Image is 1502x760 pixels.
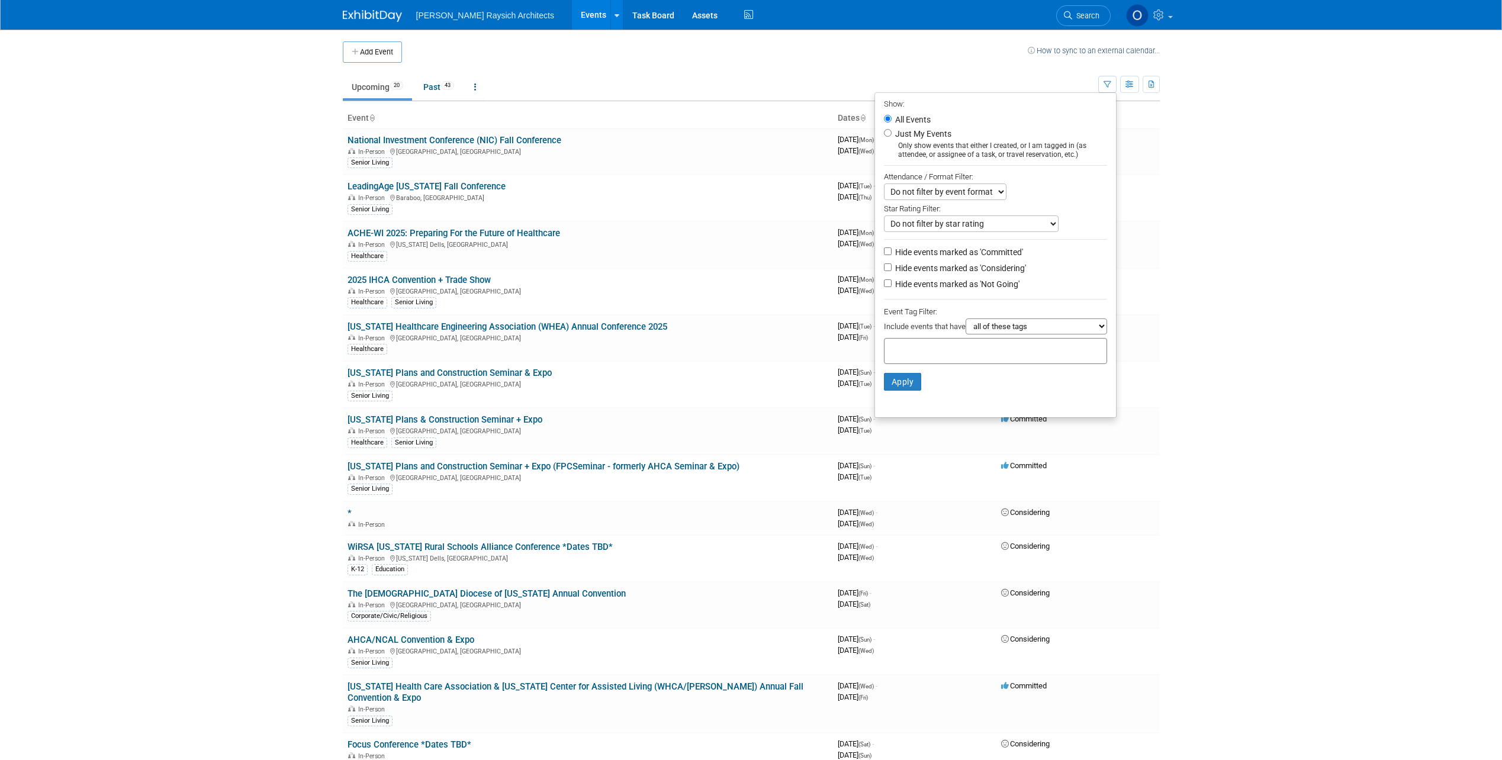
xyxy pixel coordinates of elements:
[358,288,388,295] span: In-Person
[348,611,431,621] div: Corporate/Civic/Religious
[1126,4,1149,27] img: Oscar Sprangers
[838,368,875,376] span: [DATE]
[838,542,877,550] span: [DATE]
[838,461,875,470] span: [DATE]
[893,128,951,140] label: Just My Events
[858,323,871,330] span: (Tue)
[838,146,874,155] span: [DATE]
[858,474,871,481] span: (Tue)
[858,648,874,654] span: (Wed)
[838,681,877,690] span: [DATE]
[358,752,388,760] span: In-Person
[348,321,667,332] a: [US_STATE] Healthcare Engineering Association (WHEA) Annual Conference 2025
[838,588,871,597] span: [DATE]
[838,414,875,423] span: [DATE]
[1001,508,1050,517] span: Considering
[872,739,874,748] span: -
[858,276,874,283] span: (Mon)
[1001,414,1047,423] span: Committed
[838,635,875,643] span: [DATE]
[348,368,552,378] a: [US_STATE] Plans and Construction Seminar & Expo
[858,137,874,143] span: (Mon)
[358,427,388,435] span: In-Person
[348,474,355,480] img: In-Person Event
[348,297,387,308] div: Healthcare
[1072,11,1099,20] span: Search
[884,96,1107,111] div: Show:
[838,600,870,608] span: [DATE]
[348,426,828,435] div: [GEOGRAPHIC_DATA], [GEOGRAPHIC_DATA]
[838,228,877,237] span: [DATE]
[873,181,875,190] span: -
[348,239,828,249] div: [US_STATE] Dells, [GEOGRAPHIC_DATA]
[838,646,874,655] span: [DATE]
[876,508,877,517] span: -
[873,368,875,376] span: -
[348,635,474,645] a: AHCA/NCAL Convention & Expo
[858,590,868,597] span: (Fri)
[858,334,868,341] span: (Fri)
[1001,681,1047,690] span: Committed
[348,135,561,146] a: National Investment Conference (NIC) Fall Conference
[369,113,375,123] a: Sort by Event Name
[348,241,355,247] img: In-Person Event
[348,437,387,448] div: Healthcare
[348,194,355,200] img: In-Person Event
[838,739,874,748] span: [DATE]
[348,344,387,355] div: Healthcare
[358,601,388,609] span: In-Person
[348,600,828,609] div: [GEOGRAPHIC_DATA], [GEOGRAPHIC_DATA]
[858,555,874,561] span: (Wed)
[358,521,388,529] span: In-Person
[348,334,355,340] img: In-Person Event
[858,183,871,189] span: (Tue)
[873,461,875,470] span: -
[838,553,874,562] span: [DATE]
[372,564,408,575] div: Education
[838,181,875,190] span: [DATE]
[348,288,355,294] img: In-Person Event
[348,553,828,562] div: [US_STATE] Dells, [GEOGRAPHIC_DATA]
[348,706,355,711] img: In-Person Event
[893,115,931,124] label: All Events
[858,148,874,154] span: (Wed)
[858,416,871,423] span: (Sun)
[858,543,874,550] span: (Wed)
[858,521,874,527] span: (Wed)
[1001,542,1050,550] span: Considering
[348,752,355,758] img: In-Person Event
[348,228,560,239] a: ACHE-WI 2025: Preparing For the Future of Healthcare
[358,381,388,388] span: In-Person
[358,334,388,342] span: In-Person
[348,391,393,401] div: Senior Living
[858,427,871,434] span: (Tue)
[876,542,877,550] span: -
[858,683,874,690] span: (Wed)
[348,275,491,285] a: 2025 IHCA Convention + Trade Show
[838,508,877,517] span: [DATE]
[858,752,871,759] span: (Sun)
[391,297,436,308] div: Senior Living
[838,135,877,144] span: [DATE]
[873,321,875,330] span: -
[838,472,871,481] span: [DATE]
[348,564,368,575] div: K-12
[858,601,870,608] span: (Sat)
[348,521,355,527] img: In-Person Event
[858,694,868,701] span: (Fri)
[838,275,877,284] span: [DATE]
[858,510,874,516] span: (Wed)
[348,181,506,192] a: LeadingAge [US_STATE] Fall Conference
[348,427,355,433] img: In-Person Event
[348,555,355,561] img: In-Person Event
[884,318,1107,338] div: Include events that have
[348,716,393,726] div: Senior Living
[873,414,875,423] span: -
[838,519,874,528] span: [DATE]
[348,381,355,387] img: In-Person Event
[348,379,828,388] div: [GEOGRAPHIC_DATA], [GEOGRAPHIC_DATA]
[1001,635,1050,643] span: Considering
[838,751,871,759] span: [DATE]
[348,286,828,295] div: [GEOGRAPHIC_DATA], [GEOGRAPHIC_DATA]
[1001,588,1050,597] span: Considering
